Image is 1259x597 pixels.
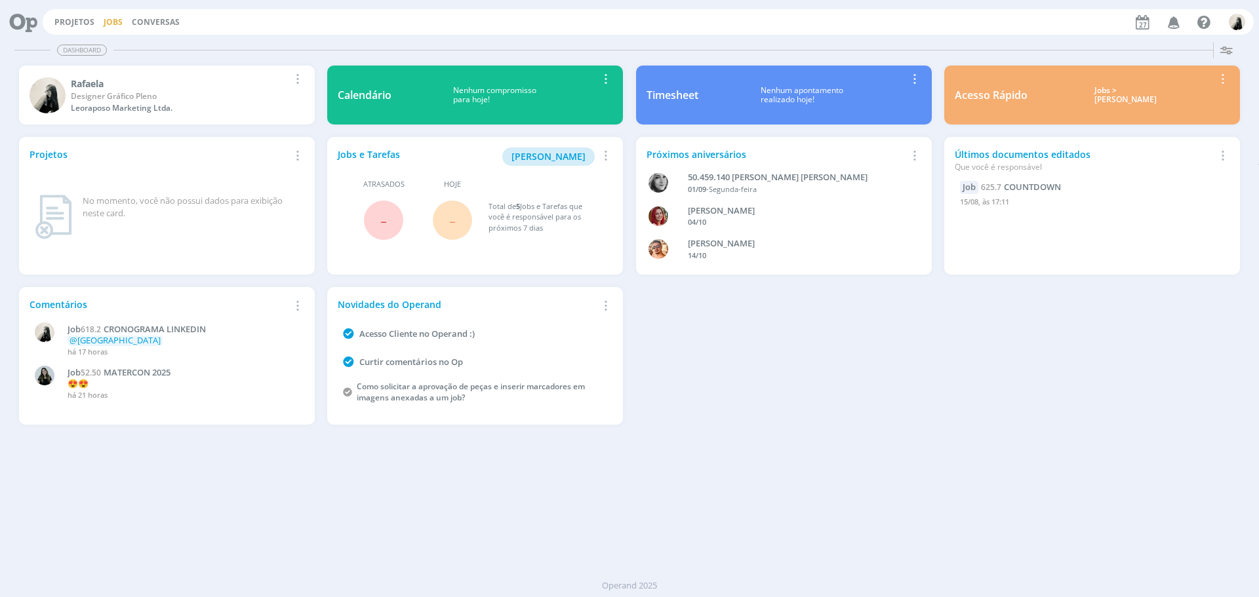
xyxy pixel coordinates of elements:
[960,194,1224,213] div: 15/08, às 17:11
[35,322,54,342] img: R
[709,184,757,194] span: Segunda-feira
[81,324,101,335] span: 618.2
[391,86,597,105] div: Nenhum compromisso para hoje!
[981,182,1001,193] span: 625.7
[71,102,289,114] div: Leoraposo Marketing Ltda.
[104,366,170,378] span: MATERCON 2025
[649,173,668,193] img: J
[1037,86,1214,105] div: Jobs > [PERSON_NAME]
[100,17,127,28] button: Jobs
[688,217,706,227] span: 04/10
[30,298,289,311] div: Comentários
[647,147,906,161] div: Próximos aniversários
[955,87,1028,103] div: Acesso Rápido
[35,195,72,239] img: dashboard_not_found.png
[338,298,597,311] div: Novidades do Operand
[71,90,289,102] div: Designer Gráfico Pleno
[71,77,289,90] div: Rafaela
[30,77,66,113] img: R
[1229,14,1245,30] img: R
[649,239,668,259] img: V
[68,347,108,356] span: há 17 horas
[449,206,456,234] span: -
[698,86,906,105] div: Nenhum apontamento realizado hoje!
[338,87,391,103] div: Calendário
[363,179,405,190] span: Atrasados
[57,45,107,56] span: Dashboard
[489,201,600,234] div: Total de Jobs e Tarefas que você é responsável para os próximos 7 dias
[70,334,161,346] span: @[GEOGRAPHIC_DATA]
[68,390,108,400] span: há 21 horas
[955,161,1214,173] div: Que você é responsável
[688,250,706,260] span: 14/10
[132,16,180,28] a: Conversas
[688,171,900,184] div: 50.459.140 JANAÍNA LUNA FERRO
[30,147,289,161] div: Projetos
[68,324,297,335] a: Job618.2CRONOGRAMA LINKEDIN
[688,184,706,194] span: 01/09
[502,149,595,162] a: [PERSON_NAME]
[50,17,98,28] button: Projetos
[359,356,463,368] a: Curtir comentários no Op
[955,147,1214,173] div: Últimos documentos editados
[68,379,297,389] p: 😍😍
[511,150,586,163] span: [PERSON_NAME]
[104,16,123,28] a: Jobs
[380,206,387,234] span: -
[338,147,597,166] div: Jobs e Tarefas
[19,66,315,125] a: RRafaelaDesigner Gráfico PlenoLeoraposo Marketing Ltda.
[688,184,900,195] div: -
[83,195,299,220] div: No momento, você não possui dados para exibição neste card.
[104,323,206,335] span: CRONOGRAMA LINKEDIN
[647,87,698,103] div: Timesheet
[444,179,461,190] span: Hoje
[35,366,54,385] img: V
[649,206,668,226] img: G
[636,66,932,125] a: TimesheetNenhum apontamentorealizado hoje!
[359,328,475,339] a: Acesso Cliente no Operand :)
[1004,181,1061,193] span: COUNTDOWN
[981,181,1061,193] a: 625.7COUNTDOWN
[68,368,297,378] a: Job52.50MATERCON 2025
[54,16,94,28] a: Projetos
[688,237,900,250] div: VICTOR MIRON COUTO
[960,181,978,194] div: Job
[81,367,101,378] span: 52.50
[688,204,900,218] div: GIOVANA DE OLIVEIRA PERSINOTI
[128,17,184,28] button: Conversas
[502,147,595,166] button: [PERSON_NAME]
[357,381,585,403] a: Como solicitar a aprovação de peças e inserir marcadores em imagens anexadas a um job?
[1228,10,1246,33] button: R
[516,201,520,211] span: 5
